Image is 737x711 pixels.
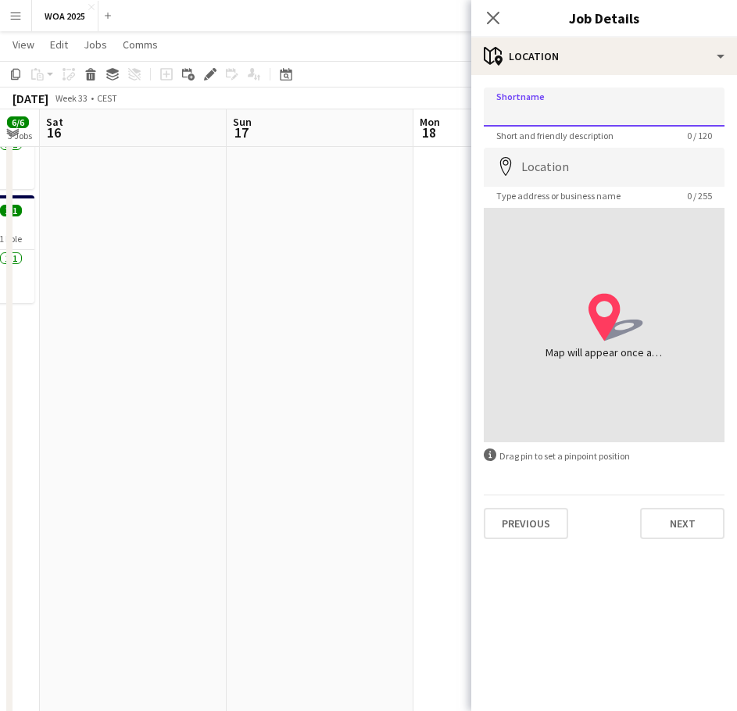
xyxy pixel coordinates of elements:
span: Type address or business name [484,190,633,202]
span: 16 [44,123,63,141]
span: 17 [231,123,252,141]
button: Previous [484,508,568,539]
button: WOA 2025 [32,1,98,31]
span: Comms [123,38,158,52]
div: Location [471,38,737,75]
div: Drag pin to set a pinpoint position [484,448,724,463]
span: View [13,38,34,52]
a: Jobs [77,34,113,55]
span: 0 / 255 [674,190,724,202]
div: Map will appear once address has been added [546,345,663,360]
span: Jobs [84,38,107,52]
span: Sat [46,115,63,129]
span: 6/6 [7,116,29,128]
span: Mon [420,115,440,129]
span: Sun [233,115,252,129]
a: Comms [116,34,164,55]
span: Week 33 [52,92,91,104]
div: [DATE] [13,91,48,106]
div: 3 Jobs [8,130,32,141]
a: View [6,34,41,55]
span: Edit [50,38,68,52]
span: 18 [417,123,440,141]
span: 0 / 120 [674,130,724,141]
button: Next [640,508,724,539]
a: Edit [44,34,74,55]
span: Short and friendly description [484,130,626,141]
h3: Job Details [471,8,737,28]
div: CEST [97,92,117,104]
